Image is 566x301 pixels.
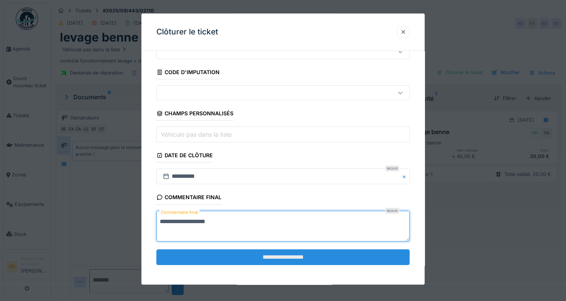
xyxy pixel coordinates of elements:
[401,169,410,185] button: Close
[156,192,221,205] div: Commentaire final
[156,67,220,79] div: Code d'imputation
[385,208,399,214] div: Requis
[156,27,218,37] h3: Clôturer le ticket
[159,130,233,139] label: Véhicule pas dans la liste
[156,108,233,121] div: Champs personnalisés
[159,208,199,217] label: Commentaire final
[156,150,213,163] div: Date de clôture
[385,166,399,172] div: Requis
